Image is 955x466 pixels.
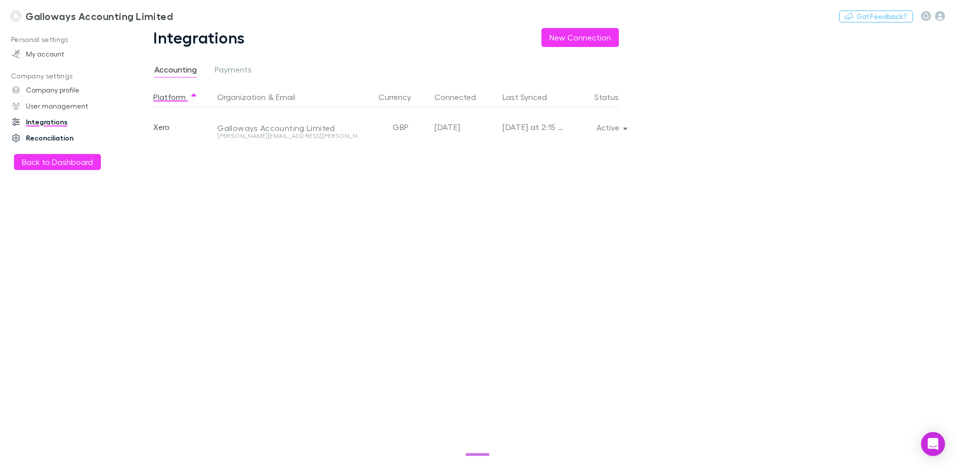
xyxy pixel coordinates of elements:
[2,70,135,82] p: Company settings
[502,107,566,147] div: [DATE] at 2:15 PM
[379,87,423,107] button: Currency
[435,87,488,107] button: Connected
[588,120,634,134] button: Active
[215,64,252,77] span: Payments
[2,114,135,130] a: Integrations
[371,107,431,147] div: GBP
[594,87,631,107] button: Status
[10,10,21,22] img: Galloways Accounting Limited's Logo
[839,10,913,22] button: Got Feedback?
[2,46,135,62] a: My account
[921,432,945,456] div: Open Intercom Messenger
[25,10,173,22] h3: Galloways Accounting Limited
[502,87,559,107] button: Last Synced
[2,98,135,114] a: User management
[2,82,135,98] a: Company profile
[217,87,367,107] div: &
[2,33,135,46] p: Personal settings
[14,154,101,170] button: Back to Dashboard
[435,107,494,147] div: [DATE]
[153,28,245,47] h1: Integrations
[217,133,361,139] div: [PERSON_NAME][EMAIL_ADDRESS][PERSON_NAME][DOMAIN_NAME]
[217,87,266,107] button: Organization
[217,123,361,133] div: Galloways Accounting Limited
[153,107,213,147] div: Xero
[154,64,197,77] span: Accounting
[276,87,295,107] button: Email
[4,4,179,28] a: Galloways Accounting Limited
[2,130,135,146] a: Reconciliation
[153,87,198,107] button: Platform
[541,28,619,47] button: New Connection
